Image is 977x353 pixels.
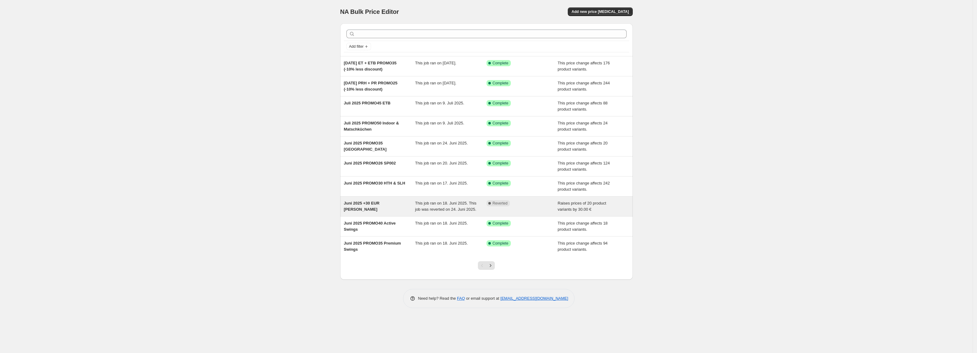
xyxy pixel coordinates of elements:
[415,201,476,212] span: This job ran on 18. Juni 2025. This job was reverted on 24. Juni 2025.
[568,7,632,16] button: Add new price [MEDICAL_DATA]
[344,201,380,212] span: Juni 2025 +30 EUR [PERSON_NAME]
[558,81,610,91] span: This price change affects 244 product variants.
[415,241,468,245] span: This job ran on 18. Juni 2025.
[558,221,608,232] span: This price change affects 18 product variants.
[493,201,508,206] span: Reverted
[558,61,610,71] span: This price change affects 176 product variants.
[344,141,387,152] span: Juni 2025 PROMO35 [GEOGRAPHIC_DATA]
[465,296,500,301] span: or email support at
[478,261,495,270] nav: Pagination
[415,121,464,125] span: This job ran on 9. Juli 2025.
[340,8,399,15] span: NA Bulk Price Editor
[493,241,508,246] span: Complete
[493,141,508,146] span: Complete
[344,221,396,232] span: Juni 2025 PROMO40 Active Swings
[558,241,608,252] span: This price change affects 94 product variants.
[415,61,456,65] span: This job ran on [DATE].
[493,121,508,126] span: Complete
[344,61,397,71] span: [DATE] ET + ETB PROMO35 (-10% less discount)
[571,9,629,14] span: Add new price [MEDICAL_DATA]
[457,296,465,301] a: FAQ
[344,121,399,132] span: Juli 2025 PROMO50 Indoor & Matschküchen
[415,181,468,185] span: This job ran on 17. Juni 2025.
[558,181,610,192] span: This price change affects 242 product variants.
[493,81,508,86] span: Complete
[415,81,456,85] span: This job ran on [DATE].
[558,141,608,152] span: This price change affects 20 product variants.
[493,101,508,106] span: Complete
[558,161,610,172] span: This price change affects 124 product variants.
[415,221,468,225] span: This job ran on 18. Juni 2025.
[500,296,568,301] a: [EMAIL_ADDRESS][DOMAIN_NAME]
[415,141,468,145] span: This job ran on 24. Juni 2025.
[415,161,468,165] span: This job ran on 20. Juni 2025.
[344,101,391,105] span: Juli 2025 PROMO45 ETB
[493,181,508,186] span: Complete
[344,181,405,185] span: Juni 2025 PROMO30 HTH & SLH
[558,121,608,132] span: This price change affects 24 product variants.
[344,161,396,165] span: Juni 2025 PROMO26 SP002
[349,44,364,49] span: Add filter
[493,221,508,226] span: Complete
[558,201,606,212] span: Raises prices of 20 product variants by 30.00 €
[418,296,457,301] span: Need help? Read the
[346,43,371,50] button: Add filter
[493,161,508,166] span: Complete
[558,101,608,112] span: This price change affects 88 product variants.
[486,261,495,270] button: Next
[344,81,398,91] span: [DATE] PRH + PR PROMO25 (-10% less discount)
[415,101,464,105] span: This job ran on 9. Juli 2025.
[344,241,401,252] span: Juni 2025 PROMO35 Premium Swings
[493,61,508,66] span: Complete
